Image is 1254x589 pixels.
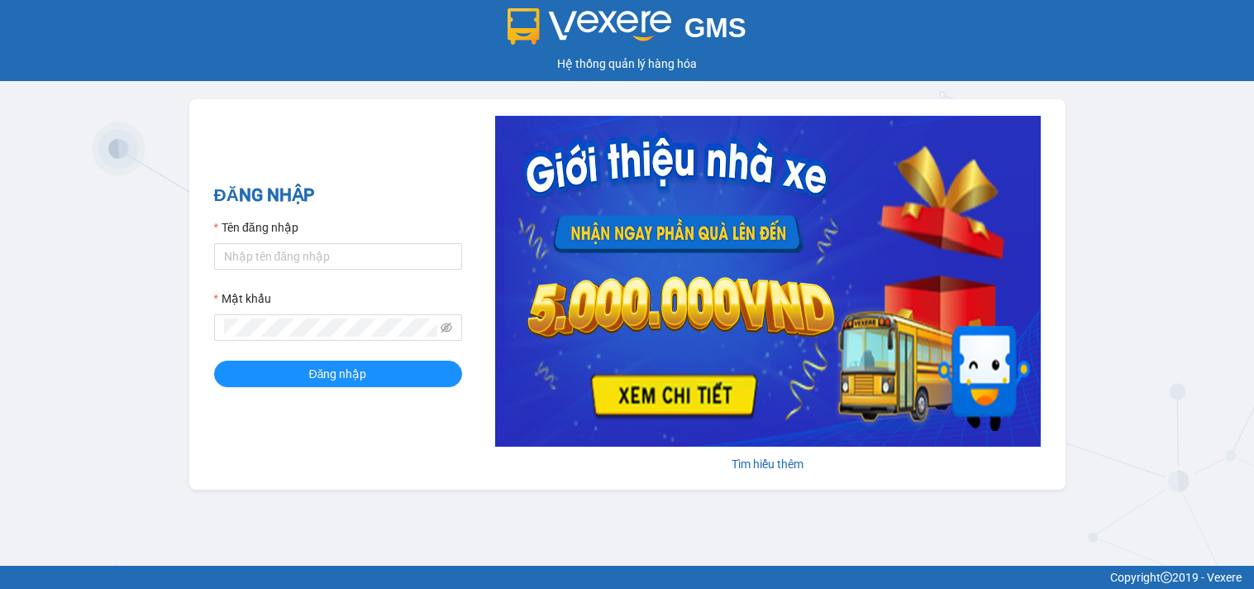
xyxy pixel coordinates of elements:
div: Hệ thống quản lý hàng hóa [4,55,1250,73]
input: Mật khẩu [224,318,437,337]
span: Đăng nhập [309,365,367,383]
span: copyright [1161,572,1172,583]
img: banner-0 [495,116,1041,447]
div: Copyright 2019 - Vexere [12,568,1242,587]
span: GMS [684,12,746,43]
button: Đăng nhập [214,361,462,387]
a: GMS [508,25,746,38]
span: eye-invisible [441,322,452,333]
label: Tên đăng nhập [214,218,298,237]
div: Tìm hiểu thêm [495,455,1041,473]
h2: ĐĂNG NHẬP [214,182,462,209]
input: Tên đăng nhập [214,243,462,270]
label: Mật khẩu [214,290,271,308]
img: logo 2 [508,8,671,45]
